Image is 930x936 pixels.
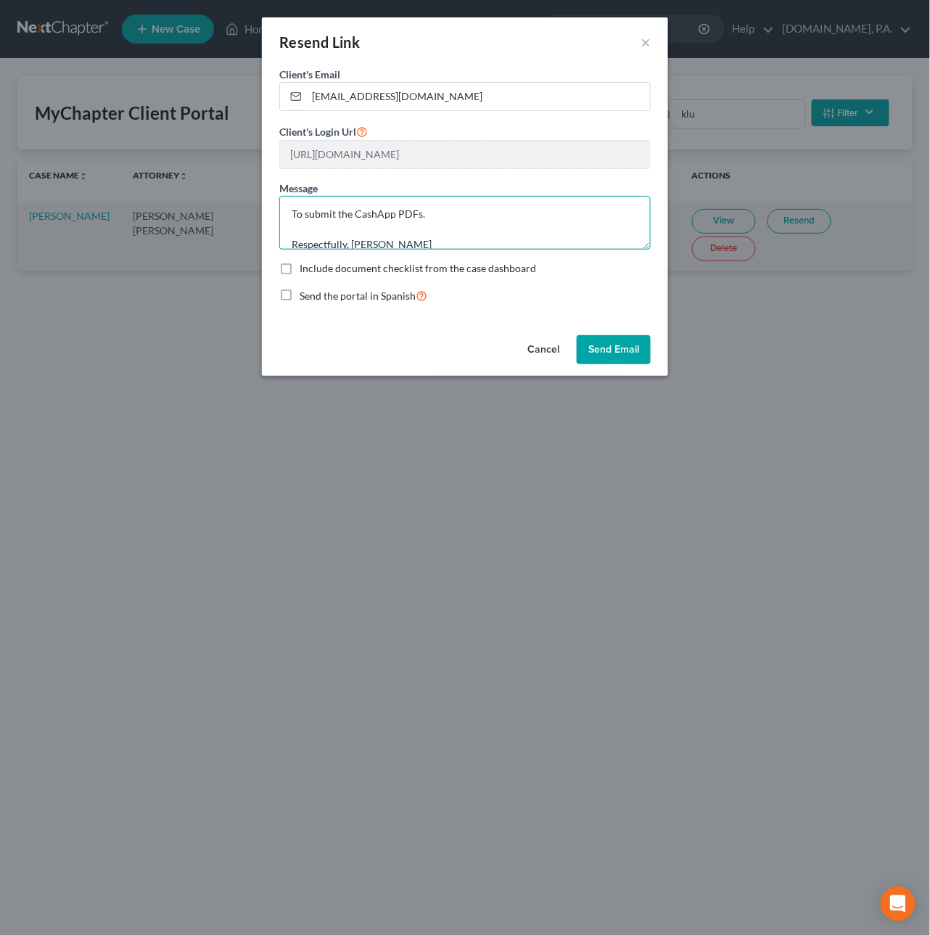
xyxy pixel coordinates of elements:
[300,290,416,302] span: Send the portal in Spanish
[279,32,360,52] div: Resend Link
[881,887,915,921] div: Open Intercom Messenger
[307,83,650,110] input: Enter email...
[516,335,571,364] button: Cancel
[641,33,651,51] button: ×
[577,335,651,364] button: Send Email
[280,141,650,168] input: --
[300,261,536,276] label: Include document checklist from the case dashboard
[279,181,318,196] label: Message
[279,123,368,140] label: Client's Login Url
[279,68,340,81] span: Client's Email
